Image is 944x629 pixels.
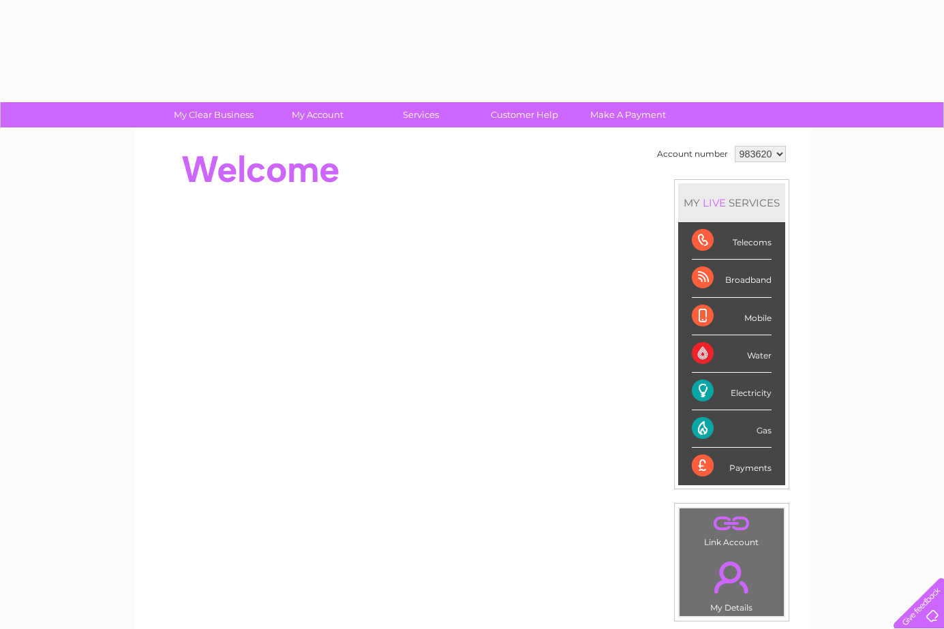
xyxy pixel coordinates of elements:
[654,142,731,166] td: Account number
[692,335,772,373] div: Water
[683,553,780,601] a: .
[572,102,684,127] a: Make A Payment
[679,550,785,617] td: My Details
[692,260,772,297] div: Broadband
[692,410,772,448] div: Gas
[261,102,374,127] a: My Account
[683,512,780,536] a: .
[678,183,785,222] div: MY SERVICES
[692,298,772,335] div: Mobile
[700,196,729,209] div: LIVE
[365,102,477,127] a: Services
[468,102,581,127] a: Customer Help
[157,102,270,127] a: My Clear Business
[679,508,785,551] td: Link Account
[692,373,772,410] div: Electricity
[692,222,772,260] div: Telecoms
[692,448,772,485] div: Payments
